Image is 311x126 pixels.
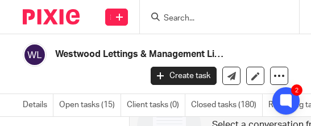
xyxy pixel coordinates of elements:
a: Details [23,94,53,116]
div: 2 [291,84,302,96]
input: Search [163,14,265,24]
a: Closed tasks (180) [191,94,263,116]
h2: Westwood Lettings & Management Limited [55,48,228,60]
img: Pixie [23,9,80,25]
img: svg%3E [23,43,47,67]
a: Create task [151,67,217,85]
a: Open tasks (15) [59,94,121,116]
a: Client tasks (0) [127,94,185,116]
